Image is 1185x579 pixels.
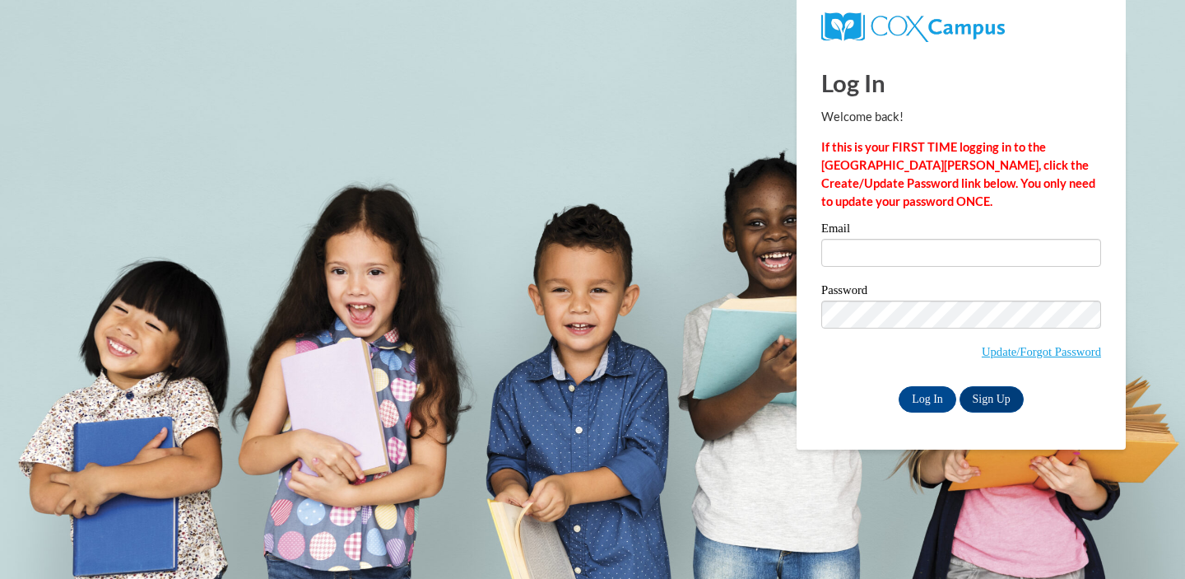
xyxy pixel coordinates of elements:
[899,386,956,413] input: Log In
[821,140,1095,208] strong: If this is your FIRST TIME logging in to the [GEOGRAPHIC_DATA][PERSON_NAME], click the Create/Upd...
[960,386,1024,413] a: Sign Up
[982,345,1101,358] a: Update/Forgot Password
[821,12,1005,42] img: COX Campus
[821,222,1101,239] label: Email
[821,19,1005,33] a: COX Campus
[821,108,1101,126] p: Welcome back!
[821,66,1101,100] h1: Log In
[821,284,1101,301] label: Password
